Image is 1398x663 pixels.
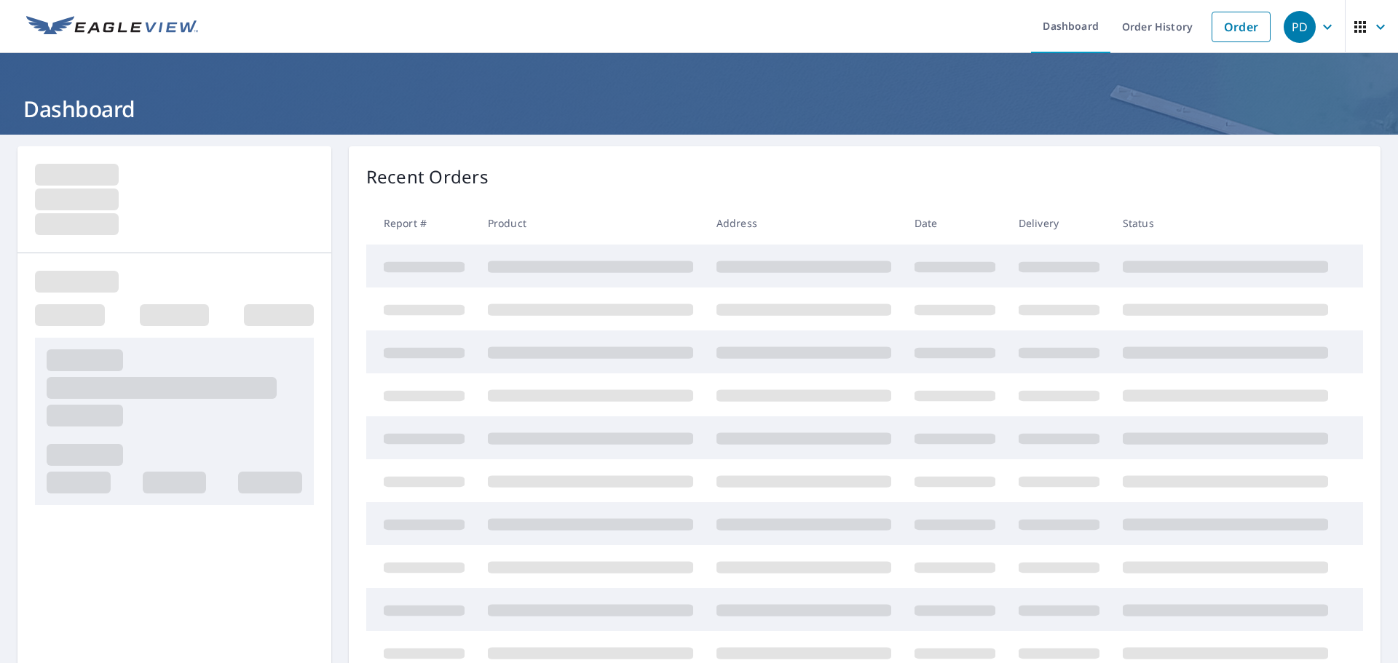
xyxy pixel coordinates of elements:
[26,16,198,38] img: EV Logo
[705,202,903,245] th: Address
[903,202,1007,245] th: Date
[476,202,705,245] th: Product
[1111,202,1340,245] th: Status
[1284,11,1316,43] div: PD
[366,202,476,245] th: Report #
[366,164,489,190] p: Recent Orders
[1007,202,1111,245] th: Delivery
[17,94,1381,124] h1: Dashboard
[1212,12,1271,42] a: Order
